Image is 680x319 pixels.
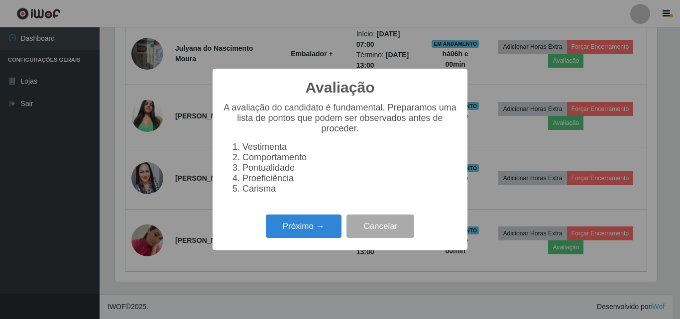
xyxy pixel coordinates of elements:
[223,103,457,134] p: A avaliação do candidato é fundamental. Preparamos uma lista de pontos que podem ser observados a...
[242,152,457,163] li: Comportamento
[242,142,457,152] li: Vestimenta
[266,214,341,238] button: Próximo →
[306,79,375,97] h2: Avaliação
[242,173,457,184] li: Proeficiência
[242,184,457,194] li: Carisma
[242,163,457,173] li: Pontualidade
[346,214,414,238] button: Cancelar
